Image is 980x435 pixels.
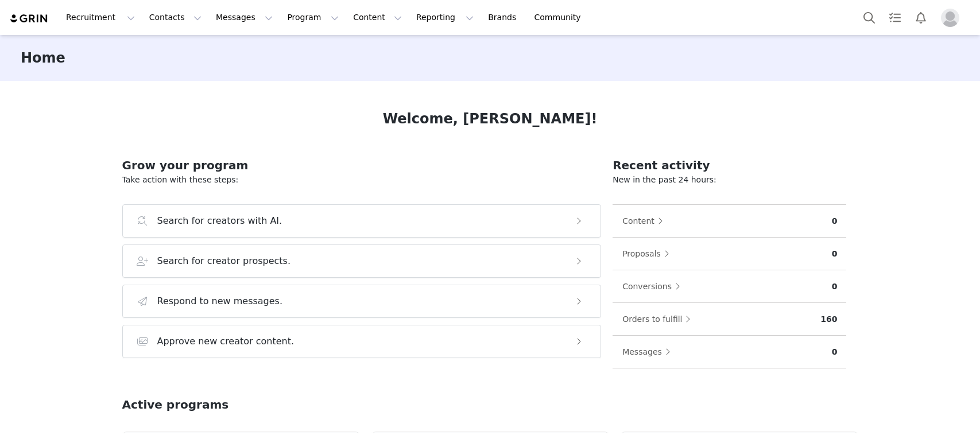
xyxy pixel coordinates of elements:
[622,212,669,230] button: Content
[122,325,602,358] button: Approve new creator content.
[209,5,280,30] button: Messages
[409,5,481,30] button: Reporting
[882,5,908,30] a: Tasks
[613,174,846,186] p: New in the past 24 hours:
[122,396,229,413] h2: Active programs
[832,346,838,358] p: 0
[481,5,526,30] a: Brands
[122,244,602,278] button: Search for creator prospects.
[122,174,602,186] p: Take action with these steps:
[622,310,696,328] button: Orders to fulfill
[622,244,675,263] button: Proposals
[142,5,208,30] button: Contacts
[157,335,295,348] h3: Approve new creator content.
[21,48,65,68] h3: Home
[122,157,602,174] h2: Grow your program
[832,281,838,293] p: 0
[934,9,971,27] button: Profile
[857,5,882,30] button: Search
[832,215,838,227] p: 0
[622,277,686,296] button: Conversions
[528,5,593,30] a: Community
[941,9,959,27] img: placeholder-profile.jpg
[157,214,282,228] h3: Search for creators with AI.
[157,294,283,308] h3: Respond to new messages.
[622,343,676,361] button: Messages
[832,248,838,260] p: 0
[613,157,846,174] h2: Recent activity
[383,108,598,129] h1: Welcome, [PERSON_NAME]!
[157,254,291,268] h3: Search for creator prospects.
[122,204,602,238] button: Search for creators with AI.
[9,13,49,24] img: grin logo
[280,5,346,30] button: Program
[820,313,837,325] p: 160
[122,285,602,318] button: Respond to new messages.
[908,5,933,30] button: Notifications
[346,5,409,30] button: Content
[59,5,142,30] button: Recruitment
